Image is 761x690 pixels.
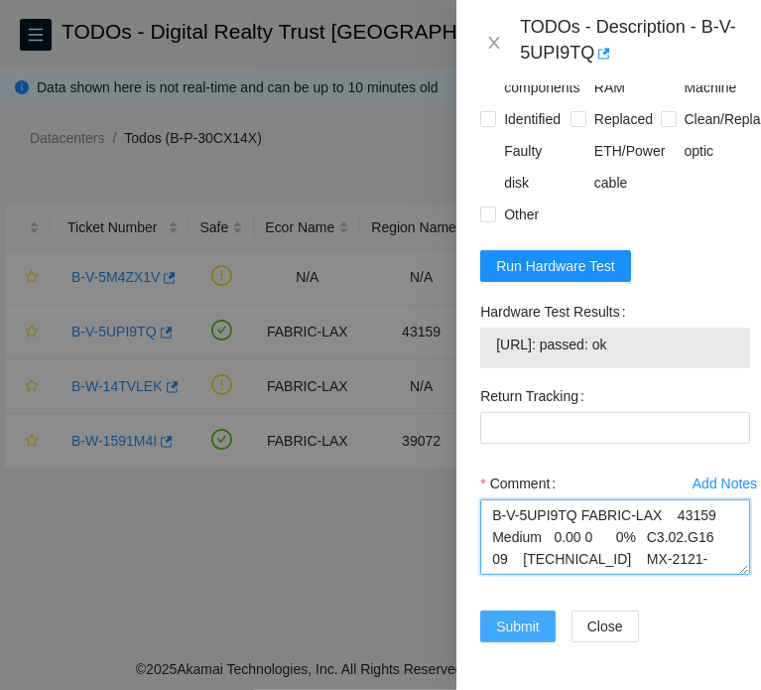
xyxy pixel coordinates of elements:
button: Submit [480,611,556,642]
span: Identified Faulty disk [496,103,571,199]
input: Return Tracking [480,412,750,444]
span: Replaced ETH/Power cable [586,103,674,199]
label: Return Tracking [480,380,592,412]
button: Close [480,34,508,53]
span: [URL]: passed: ok [496,334,734,355]
div: TODOs - Description - B-V-5UPI9TQ [520,16,737,69]
button: Run Hardware Test [480,250,631,282]
span: Run Hardware Test [496,255,615,277]
button: Close [571,611,639,642]
span: Submit [496,616,540,637]
span: close [486,35,502,51]
button: Add Notes [692,468,758,499]
div: Add Notes [693,477,757,490]
span: Other [496,199,547,230]
label: Comment [480,468,564,499]
textarea: Comment [480,499,750,575]
label: Hardware Test Results [480,296,633,328]
span: Close [587,616,623,637]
